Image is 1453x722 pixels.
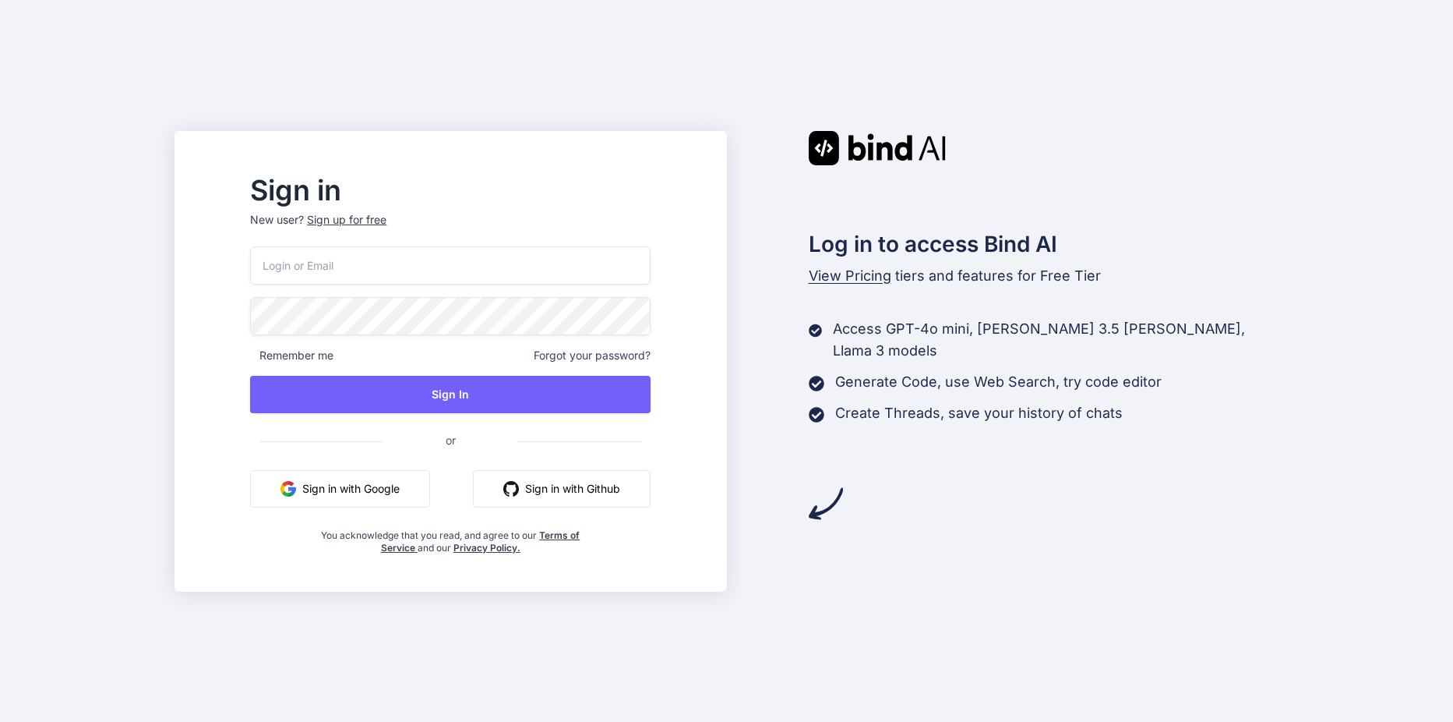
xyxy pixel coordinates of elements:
input: Login or Email [250,246,651,285]
img: arrow [809,487,843,521]
p: Create Threads, save your history of chats [835,402,1123,424]
a: Privacy Policy. [453,542,520,554]
button: Sign in with Google [250,470,430,508]
button: Sign In [250,376,651,413]
div: You acknowledge that you read, and agree to our and our [317,520,584,554]
p: New user? [250,212,651,246]
span: or [383,421,518,459]
span: View Pricing [809,267,891,284]
img: google [280,481,296,497]
h2: Log in to access Bind AI [809,228,1279,260]
img: Bind AI logo [809,131,946,165]
div: Sign up for free [307,212,386,228]
h2: Sign in [250,178,651,203]
a: Terms of Service [381,529,580,554]
p: Access GPT-4o mini, [PERSON_NAME] 3.5 [PERSON_NAME], Llama 3 models [833,318,1278,362]
p: Generate Code, use Web Search, try code editor [835,371,1162,393]
p: tiers and features for Free Tier [809,265,1279,287]
span: Forgot your password? [534,348,651,363]
span: Remember me [250,348,333,363]
button: Sign in with Github [473,470,651,508]
img: github [503,481,519,497]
